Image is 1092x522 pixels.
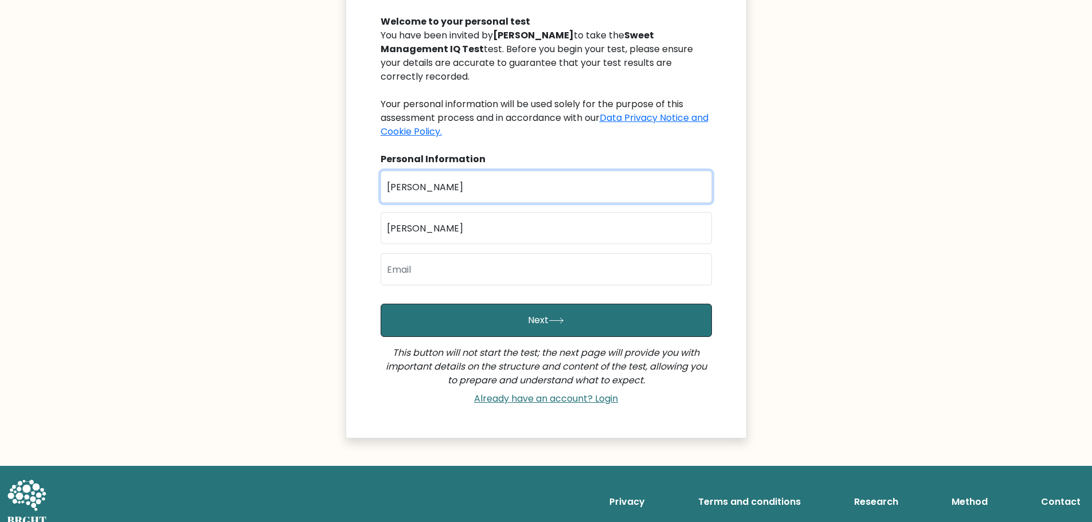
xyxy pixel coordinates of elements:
[605,490,649,513] a: Privacy
[381,29,712,139] div: You have been invited by to take the test. Before you begin your test, please ensure your details...
[381,15,712,29] div: Welcome to your personal test
[1036,490,1085,513] a: Contact
[381,111,709,138] a: Data Privacy Notice and Cookie Policy.
[850,490,903,513] a: Research
[947,490,992,513] a: Method
[386,346,707,387] i: This button will not start the test; the next page will provide you with important details on the...
[469,392,623,405] a: Already have an account? Login
[381,212,712,244] input: Last name
[381,152,712,166] div: Personal Information
[381,304,712,337] button: Next
[381,171,712,203] input: First name
[694,490,805,513] a: Terms and conditions
[381,29,654,56] b: Sweet Management IQ Test
[381,253,712,285] input: Email
[493,29,574,42] b: [PERSON_NAME]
